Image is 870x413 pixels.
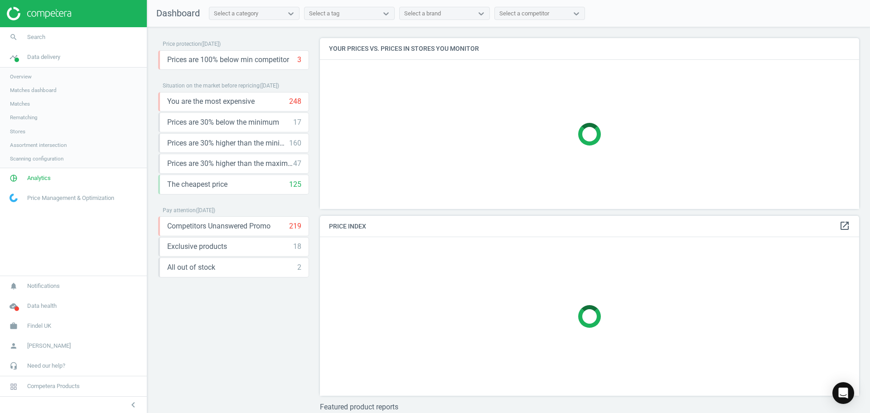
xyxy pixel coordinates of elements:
[5,277,22,295] i: notifications
[214,10,258,18] div: Select a category
[7,7,71,20] img: ajHJNr6hYgQAAAAASUVORK5CYII=
[10,87,57,94] span: Matches dashboard
[5,29,22,46] i: search
[10,155,63,162] span: Scanning configuration
[27,194,114,202] span: Price Management & Optimization
[832,382,854,404] div: Open Intercom Messenger
[156,8,200,19] span: Dashboard
[128,399,139,410] i: chevron_left
[5,317,22,335] i: work
[5,49,22,66] i: timeline
[260,83,279,89] span: ( [DATE] )
[27,174,51,182] span: Analytics
[10,73,32,80] span: Overview
[10,194,18,202] img: wGWNvw8QSZomAAAAABJRU5ErkJggg==
[167,242,227,252] span: Exclusive products
[5,357,22,374] i: headset_mic
[10,128,25,135] span: Stores
[10,114,38,121] span: Rematching
[10,141,67,149] span: Assortment intersection
[293,117,301,127] div: 17
[404,10,441,18] div: Select a brand
[27,282,60,290] span: Notifications
[839,220,850,232] a: open_in_new
[320,38,859,59] h4: Your prices vs. prices in stores you monitor
[163,207,196,214] span: Pay attention
[167,55,289,65] span: Prices are 100% below min competitor
[167,138,289,148] span: Prices are 30% higher than the minimum
[167,117,279,127] span: Prices are 30% below the minimum
[122,399,145,411] button: chevron_left
[320,403,859,411] h3: Featured product reports
[289,97,301,107] div: 248
[289,180,301,189] div: 125
[289,221,301,231] div: 219
[293,159,301,169] div: 47
[293,242,301,252] div: 18
[167,262,215,272] span: All out of stock
[297,55,301,65] div: 3
[839,220,850,231] i: open_in_new
[27,342,71,350] span: [PERSON_NAME]
[10,100,30,107] span: Matches
[167,221,271,231] span: Competitors Unanswered Promo
[196,207,215,214] span: ( [DATE] )
[27,362,65,370] span: Need our help?
[27,302,57,310] span: Data health
[163,83,260,89] span: Situation on the market before repricing
[320,216,859,237] h4: Price Index
[167,180,227,189] span: The cheapest price
[27,53,60,61] span: Data delivery
[289,138,301,148] div: 160
[167,97,255,107] span: You are the most expensive
[27,382,80,390] span: Competera Products
[499,10,549,18] div: Select a competitor
[167,159,293,169] span: Prices are 30% higher than the maximal
[309,10,339,18] div: Select a tag
[27,322,51,330] span: Findel UK
[5,170,22,187] i: pie_chart_outlined
[163,41,201,47] span: Price protection
[297,262,301,272] div: 2
[5,337,22,355] i: person
[5,297,22,315] i: cloud_done
[201,41,221,47] span: ( [DATE] )
[27,33,45,41] span: Search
